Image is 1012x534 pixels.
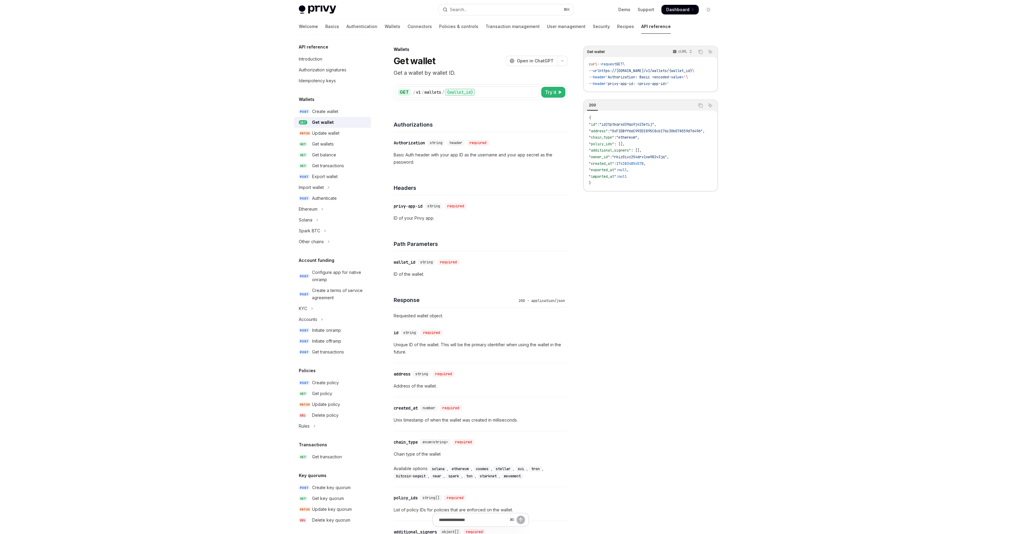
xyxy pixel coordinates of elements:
div: required [421,330,442,336]
span: PATCH [299,131,311,136]
div: Delete policy [312,412,339,419]
div: Idempotency keys [299,77,336,84]
div: privy-app-id [394,203,423,209]
span: GET [616,62,623,67]
h4: Path Parameters [394,240,567,248]
div: required [467,140,489,146]
span: enum<string> [423,440,448,444]
span: : [], [614,142,625,146]
div: required [433,371,454,377]
span: "imported_at" [589,174,616,179]
span: "additional_signers" [589,148,631,153]
button: Open in ChatGPT [506,56,557,66]
div: Ethereum [299,206,317,213]
button: Toggle Other chains section [294,236,371,247]
span: , [637,135,639,140]
div: Initiate onramp [312,327,341,334]
span: DEL [299,518,307,523]
code: stellar [493,466,513,472]
div: 200 - application/json [516,298,567,304]
code: spark [446,473,461,479]
span: DEL [299,413,307,418]
a: Wallets [385,19,400,34]
span: : [614,161,616,166]
span: POST [299,274,310,278]
span: GET [299,164,307,168]
p: Unique ID of the wallet. This will be the primary identifier when using the wallet in the future. [394,341,567,356]
button: Open search [439,4,573,15]
span: --header [589,75,606,80]
span: string [430,140,442,145]
span: Try it [545,89,556,96]
div: Get transactions [312,348,344,356]
span: --header [589,81,606,86]
div: , [446,472,464,479]
p: Chain type of the wallet [394,451,567,458]
span: string [420,260,433,265]
span: POST [299,328,310,333]
span: : [608,129,610,133]
h5: Transactions [299,441,327,448]
code: solana [429,466,447,472]
div: Other chains [299,238,324,245]
a: DELDelete policy [294,410,371,421]
div: chain_type [394,439,418,445]
span: null [618,174,627,179]
div: Create wallet [312,108,338,115]
span: : [616,174,618,179]
a: PATCHUpdate key quorum [294,504,371,515]
span: "chain_type" [589,135,614,140]
div: Delete key quorum [312,517,350,524]
div: / [421,89,424,95]
h1: Get wallet [394,55,436,66]
div: Configure app for native onramp [312,269,367,283]
div: Update key quorum [312,506,352,513]
div: Import wallet [299,184,324,191]
span: GET [299,455,307,459]
a: Recipes [617,19,634,34]
span: "rkiz0ivz254drv1xw982v3jq" [612,155,667,159]
span: : [610,155,612,159]
a: GETGet balance [294,149,371,160]
a: Idempotency keys [294,75,371,86]
h5: Wallets [299,96,314,103]
span: --request [597,62,616,67]
div: Get key quorum [312,495,344,502]
a: Authentication [346,19,377,34]
a: API reference [641,19,671,34]
div: wallet_id [394,259,415,265]
div: Get wallets [312,140,334,148]
span: string [427,204,440,209]
div: 200 [587,102,598,109]
div: Solana [299,216,312,224]
p: Requested wallet object. [394,312,567,319]
button: Copy the contents from the code block [697,102,704,109]
div: Available options: [394,465,567,479]
div: Authorization [394,140,425,146]
div: Search... [450,6,467,13]
span: "0xF1DBff66C993EE895C8cb176c30b07A559d76496" [610,129,703,133]
span: POST [299,174,310,179]
span: GET [299,142,307,146]
h4: Response [394,296,516,304]
p: Basic Auth header with your app ID as the username and your app secret as the password. [394,151,567,166]
div: Get policy [312,390,332,397]
div: required [440,405,462,411]
div: Accounts [299,316,317,323]
a: Support [638,7,654,13]
span: curl [589,62,597,67]
button: Send message [517,516,525,524]
h5: Account funding [299,257,334,264]
span: Open in ChatGPT [517,58,554,64]
span: "ethereum" [616,135,637,140]
div: required [444,495,466,501]
p: cURL [678,49,687,54]
div: Get balance [312,151,336,159]
p: Unix timestamp of when the wallet was created in milliseconds. [394,416,567,424]
a: PATCHUpdate policy [294,399,371,410]
a: DELDelete key quorum [294,515,371,526]
p: ID of your Privy app. [394,215,567,222]
div: Create a terms of service agreement [312,287,367,301]
div: policy_ids [394,495,418,501]
div: required [445,203,467,209]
